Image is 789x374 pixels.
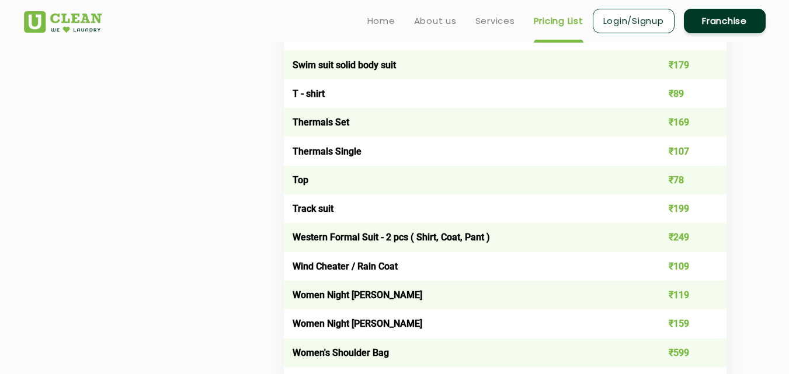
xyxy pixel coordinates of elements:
td: Women's Shoulder Bag [284,338,638,367]
a: Login/Signup [593,9,675,33]
td: ₹89 [638,79,727,108]
td: Thermals Set [284,108,638,137]
td: ₹169 [638,108,727,137]
td: Top [284,166,638,194]
a: Pricing List [534,14,583,28]
td: Swim suit solid body suit [284,50,638,79]
td: Wind Cheater / Rain Coat [284,252,638,281]
td: ₹78 [638,166,727,194]
td: Women Night [PERSON_NAME] [284,281,638,309]
td: ₹159 [638,309,727,338]
td: ₹119 [638,281,727,309]
td: Thermals Single [284,137,638,165]
a: About us [414,14,457,28]
td: ₹599 [638,338,727,367]
td: Western Formal Suit - 2 pcs ( Shirt, Coat, Pant ) [284,223,638,251]
td: ₹179 [638,50,727,79]
td: ₹107 [638,137,727,165]
td: ₹109 [638,252,727,281]
td: Women Night [PERSON_NAME] [284,309,638,338]
img: UClean Laundry and Dry Cleaning [24,11,102,33]
td: Track suit [284,194,638,223]
a: Home [367,14,395,28]
td: ₹199 [638,194,727,223]
td: ₹249 [638,223,727,251]
a: Services [475,14,515,28]
td: T - shirt [284,79,638,108]
a: Franchise [684,9,766,33]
